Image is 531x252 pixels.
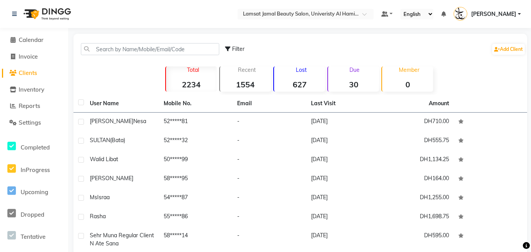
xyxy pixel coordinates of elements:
[90,213,106,220] span: rasha
[2,102,66,111] a: Reports
[90,137,125,144] span: SULTAN(bata)
[90,232,154,247] span: sehr muna regular client n ate sana
[2,52,66,61] a: Invoice
[19,86,44,93] span: Inventory
[306,95,380,113] th: Last Visit
[492,44,525,55] a: Add Client
[306,189,380,208] td: [DATE]
[21,144,50,151] span: Completed
[21,166,50,174] span: InProgress
[85,95,159,113] th: User Name
[19,36,44,43] span: Calendar
[223,66,271,73] p: Recent
[306,113,380,132] td: [DATE]
[2,118,66,127] a: Settings
[424,95,454,112] th: Amount
[2,69,66,78] a: Clients
[382,80,433,89] strong: 0
[232,95,306,113] th: Email
[166,80,217,89] strong: 2234
[90,194,97,201] span: Ms
[90,118,133,125] span: [PERSON_NAME]
[306,151,380,170] td: [DATE]
[385,66,433,73] p: Member
[306,170,380,189] td: [DATE]
[19,119,41,126] span: Settings
[274,80,325,89] strong: 627
[277,66,325,73] p: Lost
[380,151,454,170] td: DH1,134.25
[232,189,306,208] td: -
[380,208,454,227] td: DH1,698.75
[97,194,110,201] span: Israa
[19,69,37,76] span: Clients
[169,66,217,73] p: Total
[380,113,454,132] td: DH710.00
[81,43,219,55] input: Search by Name/Mobile/Email/Code
[306,132,380,151] td: [DATE]
[380,189,454,208] td: DH1,255.00
[90,156,118,163] span: walid libat
[2,36,66,45] a: Calendar
[133,118,146,125] span: Nesa
[232,45,245,52] span: Filter
[21,188,48,196] span: Upcoming
[454,7,467,21] img: Lamsat Jamal
[330,66,379,73] p: Due
[90,175,133,182] span: [PERSON_NAME]
[380,132,454,151] td: DH555.75
[380,170,454,189] td: DH164.00
[306,208,380,227] td: [DATE]
[2,85,66,94] a: Inventory
[471,10,516,18] span: [PERSON_NAME]
[232,208,306,227] td: -
[159,95,233,113] th: Mobile No.
[232,113,306,132] td: -
[220,80,271,89] strong: 1554
[328,80,379,89] strong: 30
[232,132,306,151] td: -
[21,211,44,218] span: Dropped
[20,3,73,25] img: logo
[19,102,40,109] span: Reports
[232,151,306,170] td: -
[19,53,38,60] span: Invoice
[232,170,306,189] td: -
[21,233,45,240] span: Tentative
